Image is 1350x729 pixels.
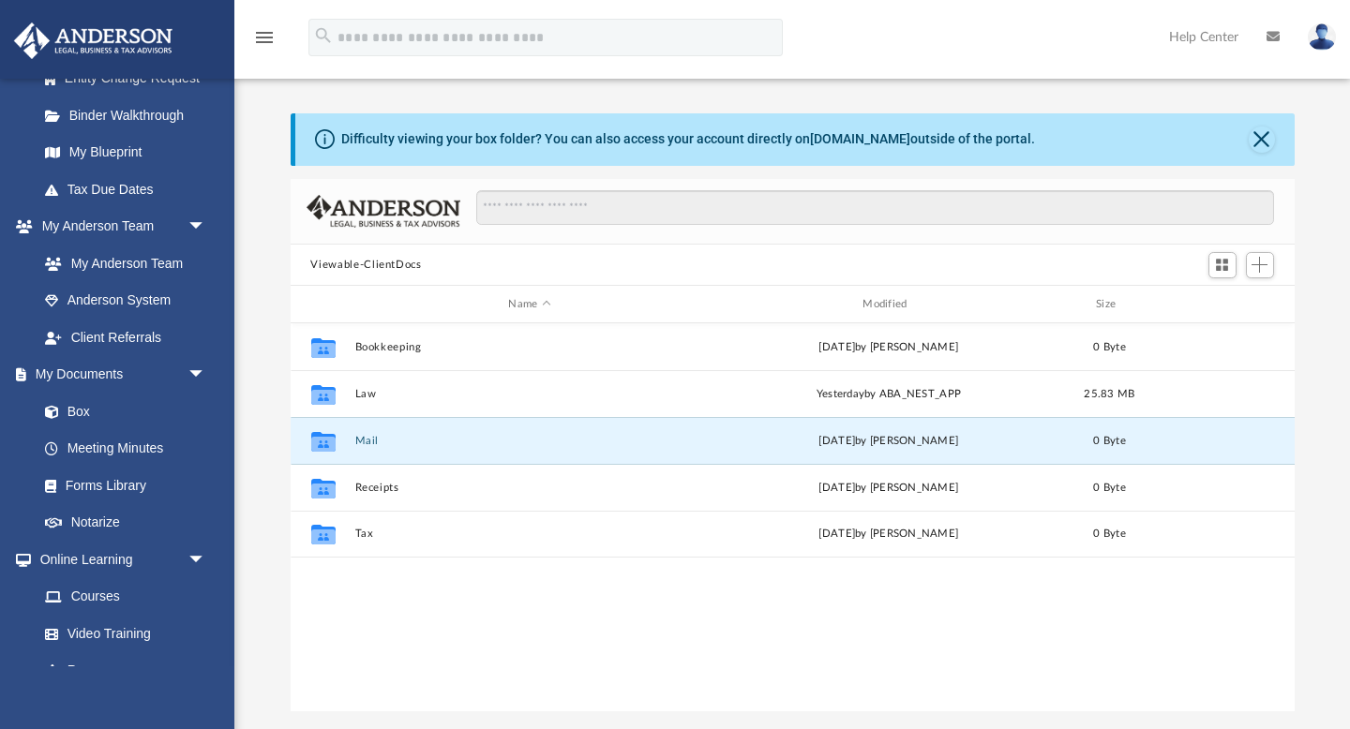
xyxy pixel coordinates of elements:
a: Forms Library [26,467,216,504]
a: Resources [26,652,225,690]
button: Switch to Grid View [1208,252,1237,278]
a: Binder Walkthrough [26,97,234,134]
div: by ABA_NEST_APP [713,386,1064,403]
div: Modified [712,296,1063,313]
div: [DATE] by [PERSON_NAME] [713,526,1064,543]
a: Meeting Minutes [26,430,225,468]
a: My Anderson Team [26,245,216,282]
span: 0 Byte [1093,483,1126,493]
a: Box [26,393,216,430]
button: Viewable-ClientDocs [310,257,421,274]
a: My Documentsarrow_drop_down [13,356,225,394]
span: yesterday [816,389,863,399]
span: 0 Byte [1093,342,1126,352]
button: Add [1246,252,1274,278]
div: [DATE] by [PERSON_NAME] [713,339,1064,356]
a: Anderson System [26,282,225,320]
a: Client Referrals [26,319,225,356]
i: search [313,25,334,46]
div: id [1155,296,1286,313]
span: 0 Byte [1093,528,1126,539]
div: Size [1072,296,1147,313]
button: Mail [354,435,705,447]
a: menu [253,36,276,49]
span: arrow_drop_down [187,356,225,394]
div: Name [353,296,704,313]
button: Close [1249,126,1275,153]
input: Search files and folders [476,190,1273,226]
span: 25.83 MB [1084,389,1134,399]
a: My Blueprint [26,134,225,171]
i: menu [253,26,276,49]
a: Courses [26,578,225,616]
div: Difficulty viewing your box folder? You can also access your account directly on outside of the p... [341,129,1035,149]
div: grid [291,323,1295,712]
a: Notarize [26,504,225,542]
a: Tax Due Dates [26,171,234,208]
div: [DATE] by [PERSON_NAME] [713,480,1064,497]
button: Law [354,388,705,400]
img: Anderson Advisors Platinum Portal [8,22,178,59]
button: Tax [354,528,705,541]
button: Bookkeeping [354,341,705,353]
a: My Anderson Teamarrow_drop_down [13,208,225,245]
span: 0 Byte [1093,436,1126,446]
a: Online Learningarrow_drop_down [13,541,225,578]
div: [DATE] by [PERSON_NAME] [713,433,1064,450]
img: User Pic [1308,23,1336,51]
span: arrow_drop_down [187,541,225,579]
div: id [298,296,345,313]
span: arrow_drop_down [187,208,225,246]
a: [DOMAIN_NAME] [810,131,910,146]
a: Video Training [26,615,216,652]
button: Receipts [354,482,705,494]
